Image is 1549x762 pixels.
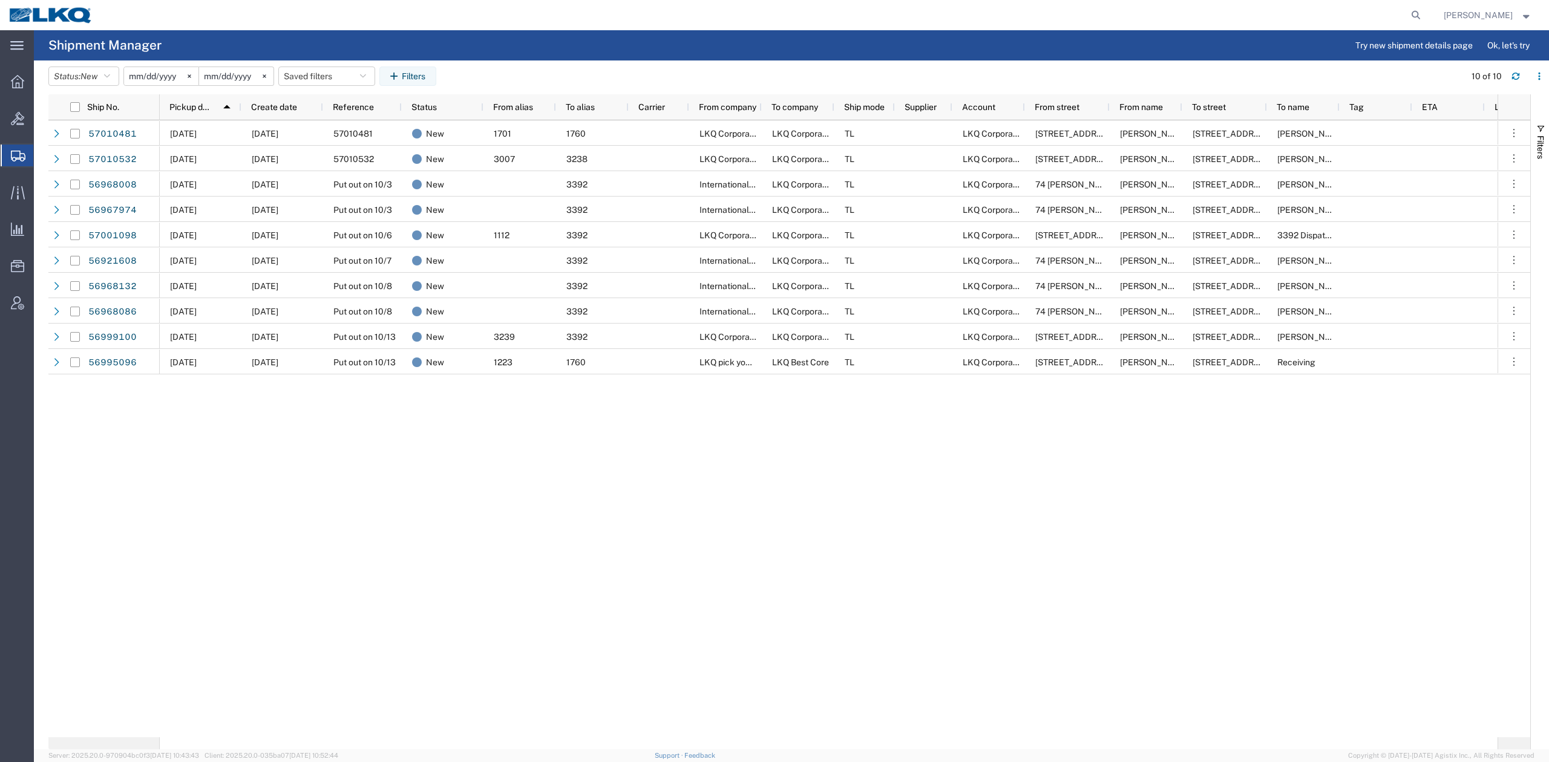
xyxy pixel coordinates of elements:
img: logo [8,6,93,24]
span: 1112 [494,230,509,240]
a: 57001098 [88,226,137,246]
span: Reference [333,102,374,112]
span: TL [845,357,854,367]
span: 3392 [566,281,588,291]
a: 57010481 [88,125,137,144]
span: New [426,172,444,197]
span: Put out on 10/6 [333,230,392,240]
span: LKQ Corporation [772,256,837,265]
span: TL [845,281,854,291]
a: 56995096 [88,353,137,373]
span: Carrier [638,102,665,112]
span: 74 Randall PLace [1035,281,1116,291]
span: TL [845,205,854,215]
span: Account [962,102,995,112]
span: 2401 Highway 42 N [1035,230,1115,240]
span: Put out on 10/7 [333,256,391,265]
span: New [80,71,97,81]
span: LKQ Corporation [963,154,1027,164]
span: 10/06/2025 [170,129,197,138]
span: New [426,273,444,299]
span: From alias [493,102,533,112]
span: 10/01/2025 [252,357,278,367]
span: From name [1119,102,1163,112]
span: LKQ Corporation [699,230,764,240]
span: Ryan [1277,281,1346,291]
span: TL [845,154,854,164]
span: Tim Jennings [1120,357,1189,367]
span: 10/22/2025 [170,281,197,291]
span: LKQ Corporation [963,230,1027,240]
span: LKQ Corporation [772,180,837,189]
span: 9862 Currie Davis Dr [1035,154,1184,164]
span: 1750 Riverfork Dr [1193,256,1272,265]
span: 09/29/2025 [252,307,278,316]
span: 1750 Riverfork Dr [1193,332,1272,342]
span: 3392 [566,256,588,265]
span: LKQ Best Core [772,357,829,367]
span: TL [845,180,854,189]
span: 1750 Riverfork Dr [1193,230,1272,240]
span: 10/22/2025 [170,307,197,316]
span: 415 North Interstate 45 Service Road [1035,332,1115,342]
span: Copyright © [DATE]-[DATE] Agistix Inc., All Rights Reserved [1348,751,1534,761]
span: Ryan [1277,180,1346,189]
span: 1760 [566,357,586,367]
span: 1870 Riverfork Drive W [1193,154,1272,164]
span: 10/01/2025 [252,332,278,342]
h4: Shipment Manager [48,30,162,60]
button: [PERSON_NAME] [1443,8,1533,22]
span: LKQ Corporation [963,180,1027,189]
span: LKQ Corporation [772,332,837,342]
span: 3392 [566,180,588,189]
span: International Auto Core [699,281,790,291]
span: 3239 [494,332,515,342]
span: 3392 [566,332,588,342]
a: Feedback [684,752,715,759]
a: 56968132 [88,277,137,296]
span: LKQ Corporation [963,332,1027,342]
span: LKQ Corporation [772,129,837,138]
span: TL [845,230,854,240]
input: Not set [199,67,273,85]
span: Mike Scott [1120,129,1189,138]
span: LKQ Corporation [963,281,1027,291]
a: 56968008 [88,175,137,195]
span: Ryan [1277,205,1346,215]
span: Client: 2025.20.0-035ba07 [205,752,338,759]
span: 1750 Riverfork Dr [1193,205,1272,215]
span: TL [845,129,854,138]
span: Armando [1120,307,1189,316]
span: New [426,197,444,223]
span: International Auto Core [699,180,790,189]
span: To name [1277,102,1309,112]
span: ETA [1422,102,1438,112]
span: International Auto Core [699,205,790,215]
a: 56921608 [88,252,137,271]
span: 74 Randall PLace [1035,307,1116,316]
span: 10/17/2025 [170,205,197,215]
span: 1750 Riverfork Dr [1193,180,1272,189]
span: DEE SNEAD [1277,154,1346,164]
span: 74 Randall PLace [1035,256,1116,265]
span: Armando [1120,281,1189,291]
span: Put out on 10/13 [333,332,396,342]
span: 10/01/2025 [252,230,278,240]
a: 56967974 [88,201,137,220]
div: 10 of 10 [1472,70,1502,83]
span: 10/27/2025 [170,332,197,342]
input: Not set [124,67,198,85]
span: 3238 [566,154,588,164]
span: 3392 [566,307,588,316]
span: Server: 2025.20.0-970904bc0f3 [48,752,199,759]
span: 10/02/2025 [252,154,278,164]
span: 1760 [566,129,586,138]
span: 3007 [494,154,515,164]
span: 1710 W Mount Houston Rd [1193,129,1272,138]
span: To company [771,102,818,112]
span: 57010532 [333,154,374,164]
span: LKQ Corporation [963,357,1027,367]
span: Armando [1120,256,1189,265]
span: LKQ Corporation [772,281,837,291]
span: Filters [1536,135,1545,159]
